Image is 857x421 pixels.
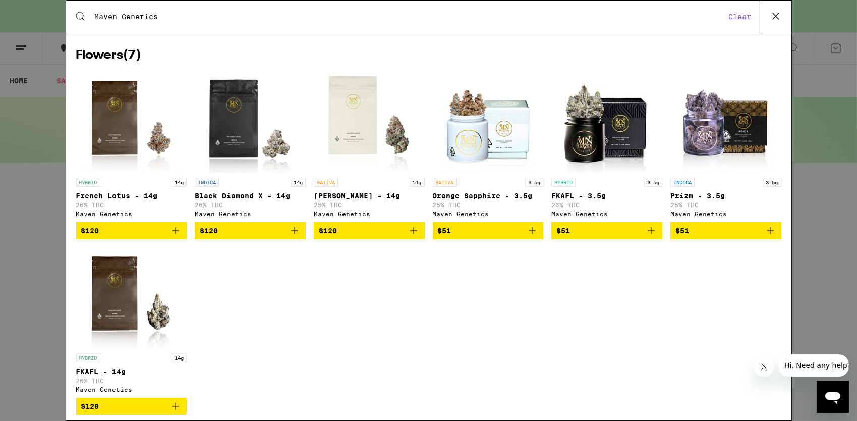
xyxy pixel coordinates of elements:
[670,192,781,200] p: Prizm - 3.5g
[195,178,219,187] p: INDICA
[76,378,187,384] p: 26% THC
[76,222,187,239] button: Add to bag
[314,210,425,217] div: Maven Genetics
[76,72,187,222] a: Open page for French Lotus - 14g from Maven Genetics
[438,227,451,235] span: $51
[551,202,662,208] p: 26% THC
[200,72,301,173] img: Maven Genetics - Black Diamond X - 14g
[525,178,543,187] p: 3.5g
[433,202,544,208] p: 25% THC
[81,227,99,235] span: $120
[551,222,662,239] button: Add to bag
[670,210,781,217] div: Maven Genetics
[314,202,425,208] p: 25% THC
[76,49,781,62] h2: Flowers ( 7 )
[556,72,657,173] img: Maven Genetics - FKAFL - 3.5g
[817,381,849,413] iframe: Button to launch messaging window
[726,12,755,21] button: Clear
[551,72,662,222] a: Open page for FKAFL - 3.5g from Maven Genetics
[172,353,187,362] p: 14g
[195,72,306,222] a: Open page for Black Diamond X - 14g from Maven Genetics
[754,356,774,377] iframe: Close message
[76,192,187,200] p: French Lotus - 14g
[670,72,781,222] a: Open page for Prizm - 3.5g from Maven Genetics
[433,210,544,217] div: Maven Genetics
[763,178,781,187] p: 3.5g
[433,192,544,200] p: Orange Sapphire - 3.5g
[551,192,662,200] p: FKAFL - 3.5g
[76,178,100,187] p: HYBRID
[319,227,337,235] span: $120
[76,353,100,362] p: HYBRID
[94,12,726,21] input: Search for products & categories
[172,178,187,187] p: 14g
[410,178,425,187] p: 14g
[319,72,420,173] img: Maven Genetics - Zuzu Berry - 14g
[314,222,425,239] button: Add to bag
[76,202,187,208] p: 26% THC
[200,227,218,235] span: $120
[314,72,425,222] a: Open page for Zuzu Berry - 14g from Maven Genetics
[291,178,306,187] p: 14g
[670,222,781,239] button: Add to bag
[81,247,182,348] img: Maven Genetics - FKAFL - 14g
[556,227,570,235] span: $51
[76,210,187,217] div: Maven Genetics
[314,178,338,187] p: SATIVA
[433,72,544,222] a: Open page for Orange Sapphire - 3.5g from Maven Genetics
[551,178,576,187] p: HYBRID
[670,202,781,208] p: 25% THC
[644,178,662,187] p: 3.5g
[195,192,306,200] p: Black Diamond X - 14g
[670,178,695,187] p: INDICA
[76,367,187,376] p: FKAFL - 14g
[195,210,306,217] div: Maven Genetics
[76,398,187,415] button: Add to bag
[195,222,306,239] button: Add to bag
[314,192,425,200] p: [PERSON_NAME] - 14g
[81,402,99,410] span: $120
[195,202,306,208] p: 26% THC
[81,72,182,173] img: Maven Genetics - French Lotus - 14g
[675,227,689,235] span: $51
[6,7,73,15] span: Hi. Need any help?
[433,178,457,187] p: SATIVA
[76,386,187,393] div: Maven Genetics
[437,72,538,173] img: Maven Genetics - Orange Sapphire - 3.5g
[778,354,849,377] iframe: Message from company
[675,72,776,173] img: Maven Genetics - Prizm - 3.5g
[76,247,187,398] a: Open page for FKAFL - 14g from Maven Genetics
[551,210,662,217] div: Maven Genetics
[433,222,544,239] button: Add to bag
